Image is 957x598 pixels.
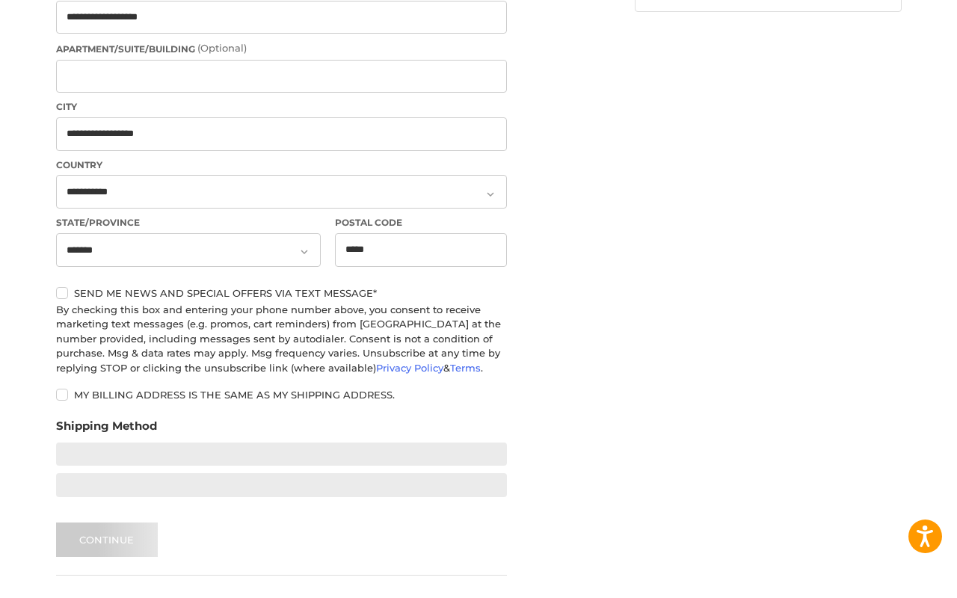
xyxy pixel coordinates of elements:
[56,389,507,401] label: My billing address is the same as my shipping address.
[335,216,507,229] label: Postal Code
[56,523,158,557] button: Continue
[56,303,507,376] div: By checking this box and entering your phone number above, you consent to receive marketing text ...
[376,362,443,374] a: Privacy Policy
[56,41,507,56] label: Apartment/Suite/Building
[56,287,507,299] label: Send me news and special offers via text message*
[450,362,481,374] a: Terms
[56,158,507,172] label: Country
[56,100,507,114] label: City
[56,418,157,442] legend: Shipping Method
[197,42,247,54] small: (Optional)
[56,216,321,229] label: State/Province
